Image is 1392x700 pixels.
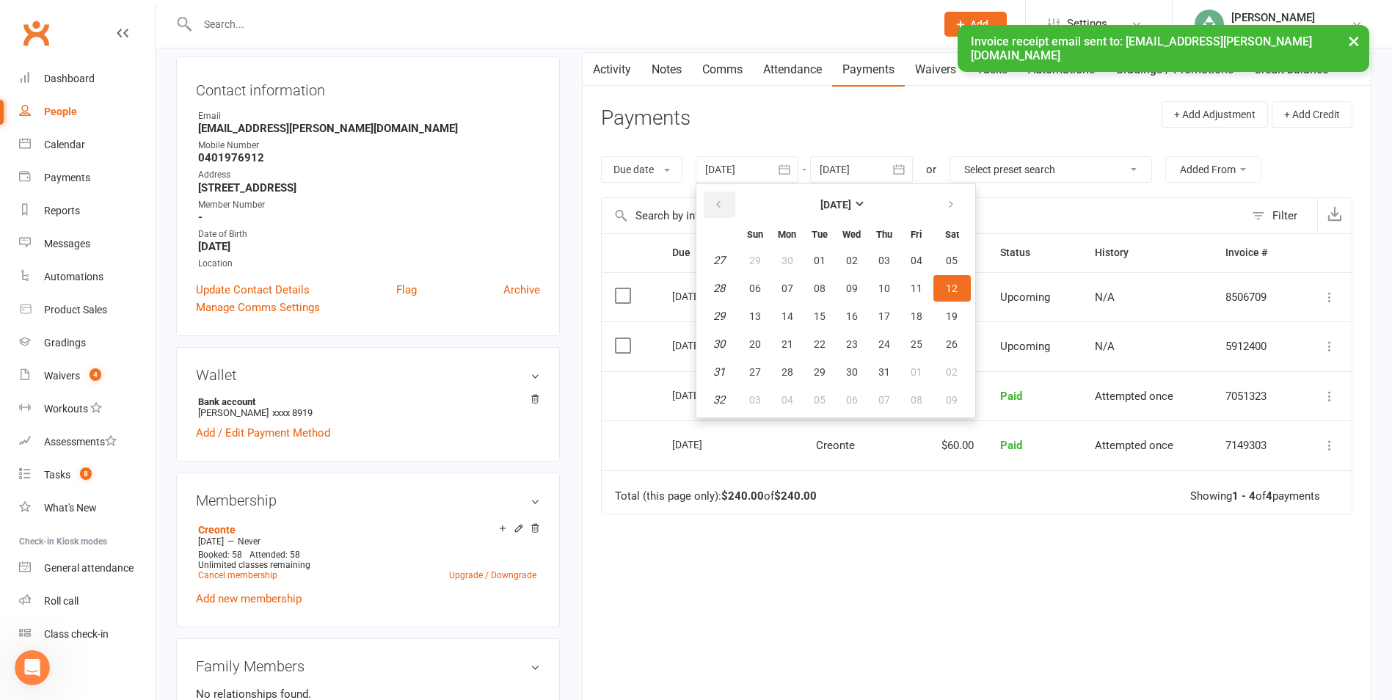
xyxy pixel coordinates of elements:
span: 30 [846,366,858,378]
td: 5912400 [1212,321,1297,371]
span: 05 [814,394,826,406]
div: Automations [44,271,103,282]
span: 01 [911,366,922,378]
li: Go to the member's "Payments" tab [34,334,270,348]
div: Calendar [44,139,85,150]
span: 04 [911,255,922,266]
button: 07 [869,387,900,413]
button: 04 [772,387,803,413]
button: 25 [901,331,932,357]
span: 29 [749,255,761,266]
span: 29 [814,366,826,378]
h3: Payments [601,107,690,130]
button: 07 [772,275,803,302]
button: 31 [869,359,900,385]
div: Waivers [44,370,80,382]
em: 30 [713,338,725,351]
small: Sunday [747,229,763,240]
span: N/A [1095,291,1115,304]
a: People [19,95,155,128]
li: Click "Save" [34,291,270,305]
span: 8 [80,467,92,480]
span: Attempted once [1095,439,1173,452]
strong: $240.00 [721,489,764,503]
button: 24 [869,331,900,357]
span: Upcoming [1000,340,1050,353]
div: People [44,106,77,117]
a: Upgrade / Downgrade [449,570,536,580]
div: Location [198,257,540,271]
li: Go to "Admin" → "Membership Plans" [34,108,270,122]
div: What's New [44,502,97,514]
div: General attendance [44,562,134,574]
span: 22 [814,338,826,350]
a: Calendar [19,128,155,161]
strong: Bank account [198,396,533,407]
span: 28 [781,366,793,378]
button: 26 [933,331,971,357]
button: 16 [837,303,867,329]
textarea: Message… [12,450,281,475]
a: Archive [503,281,540,299]
button: 06 [837,387,867,413]
span: 05 [946,255,958,266]
em: 32 [713,393,725,406]
small: Monday [778,229,796,240]
button: 29 [740,247,770,274]
a: Product Sales [19,294,155,327]
span: 21 [781,338,793,350]
span: 06 [846,394,858,406]
span: 12 [946,282,958,294]
a: Creonte [198,524,236,536]
span: Unlimited classes remaining [198,560,310,570]
b: To send receipts for past payments: [23,313,231,325]
strong: 1 - 4 [1232,489,1256,503]
button: 08 [804,275,835,302]
div: Mobile Number [198,139,540,153]
button: 11 [901,275,932,302]
span: 16 [846,310,858,322]
strong: 4 [1266,489,1272,503]
span: 09 [946,394,958,406]
button: Added From [1165,156,1261,183]
span: 09 [846,282,858,294]
li: Go to the member's profile → "Memberships" [34,195,270,209]
div: You can also CC yourself on receipts by ticking the "CC [email] on receipt" option. [23,390,270,418]
button: Upload attachment [70,481,81,492]
div: Class check-in [44,628,109,640]
span: 19 [946,310,958,322]
div: [PERSON_NAME] [1231,11,1315,24]
span: 04 [781,394,793,406]
button: Due date [601,156,682,183]
small: Tuesday [812,229,828,240]
span: xxxx 8919 [272,407,313,418]
span: Creonte [816,439,855,452]
div: — [194,536,540,547]
button: Filter [1245,198,1317,233]
button: go back [10,6,37,34]
span: 15 [814,310,826,322]
a: Tasks 8 [19,459,155,492]
span: N/A [1095,340,1115,353]
input: Search by invoice number [602,198,1245,233]
button: 30 [772,247,803,274]
button: 20 [740,331,770,357]
strong: [DATE] [820,199,851,211]
th: Status [987,234,1082,271]
em: 28 [713,282,725,295]
li: [PERSON_NAME] [196,394,540,420]
a: Workouts [19,393,155,426]
span: Add [970,18,988,30]
a: Update Contact Details [196,281,310,299]
span: Paid [1000,439,1022,452]
div: Toby says… [12,41,282,429]
span: 03 [878,255,890,266]
small: Friday [911,229,922,240]
h1: [PERSON_NAME] [71,14,167,25]
span: 08 [911,394,922,406]
em: 31 [713,365,725,379]
div: Payments [44,172,90,183]
small: Wednesday [842,229,861,240]
div: Invoice receipt email sent to: [EMAIL_ADDRESS][PERSON_NAME][DOMAIN_NAME] [958,25,1369,72]
td: 7149303 [1212,420,1297,470]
